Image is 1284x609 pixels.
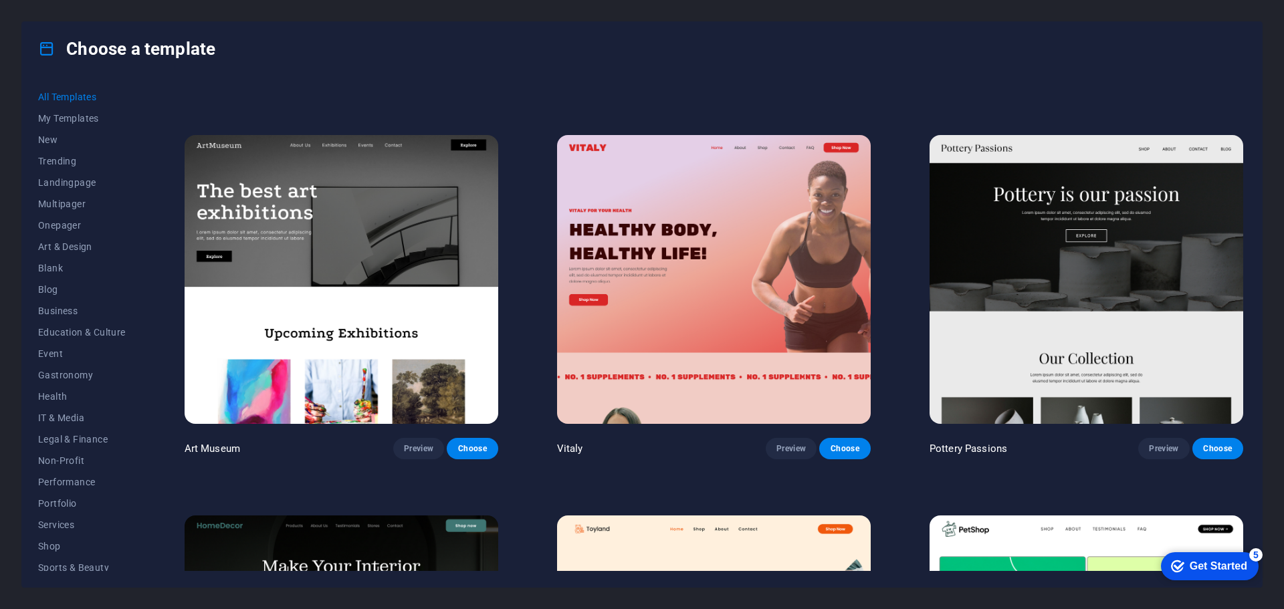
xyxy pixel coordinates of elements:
span: Event [38,348,126,359]
p: Pottery Passions [930,442,1007,455]
p: Vitaly [557,442,583,455]
span: Preview [404,443,433,454]
span: IT & Media [38,412,126,423]
button: Blank [38,257,126,279]
button: Preview [393,438,444,459]
span: Blank [38,263,126,273]
button: Education & Culture [38,322,126,343]
img: Art Museum [185,135,498,424]
button: Onepager [38,215,126,236]
button: Choose [447,438,498,459]
span: Health [38,391,126,402]
button: All Templates [38,86,126,108]
span: Trending [38,156,126,166]
button: Preview [766,438,817,459]
span: All Templates [38,92,126,102]
button: Gastronomy [38,364,126,386]
button: New [38,129,126,150]
span: Non-Profit [38,455,126,466]
span: Preview [776,443,806,454]
button: Blog [38,279,126,300]
span: Performance [38,477,126,487]
span: Services [38,519,126,530]
button: Health [38,386,126,407]
button: Non-Profit [38,450,126,471]
button: Multipager [38,193,126,215]
button: Preview [1138,438,1189,459]
span: Blog [38,284,126,295]
button: Portfolio [38,493,126,514]
button: Art & Design [38,236,126,257]
button: Landingpage [38,172,126,193]
span: Multipager [38,199,126,209]
button: Sports & Beauty [38,557,126,578]
span: Education & Culture [38,327,126,338]
span: Onepager [38,220,126,231]
span: Landingpage [38,177,126,188]
p: Art Museum [185,442,240,455]
span: Gastronomy [38,370,126,380]
span: Sports & Beauty [38,562,126,573]
span: Preview [1149,443,1178,454]
span: New [38,134,126,145]
div: 5 [99,3,112,16]
span: Shop [38,541,126,552]
button: Performance [38,471,126,493]
button: Trending [38,150,126,172]
span: Choose [457,443,487,454]
button: Services [38,514,126,535]
button: Choose [819,438,870,459]
img: Vitaly [557,135,871,424]
button: Shop [38,535,126,557]
span: My Templates [38,113,126,124]
div: Get Started 5 items remaining, 0% complete [11,7,108,35]
span: Choose [830,443,859,454]
span: Portfolio [38,498,126,509]
button: My Templates [38,108,126,129]
button: Event [38,343,126,364]
span: Legal & Finance [38,434,126,445]
span: Art & Design [38,241,126,252]
button: Legal & Finance [38,429,126,450]
button: Business [38,300,126,322]
button: Choose [1192,438,1243,459]
span: Choose [1203,443,1233,454]
h4: Choose a template [38,38,215,59]
div: Get Started [39,15,97,27]
button: IT & Media [38,407,126,429]
img: Pottery Passions [930,135,1243,424]
span: Business [38,306,126,316]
